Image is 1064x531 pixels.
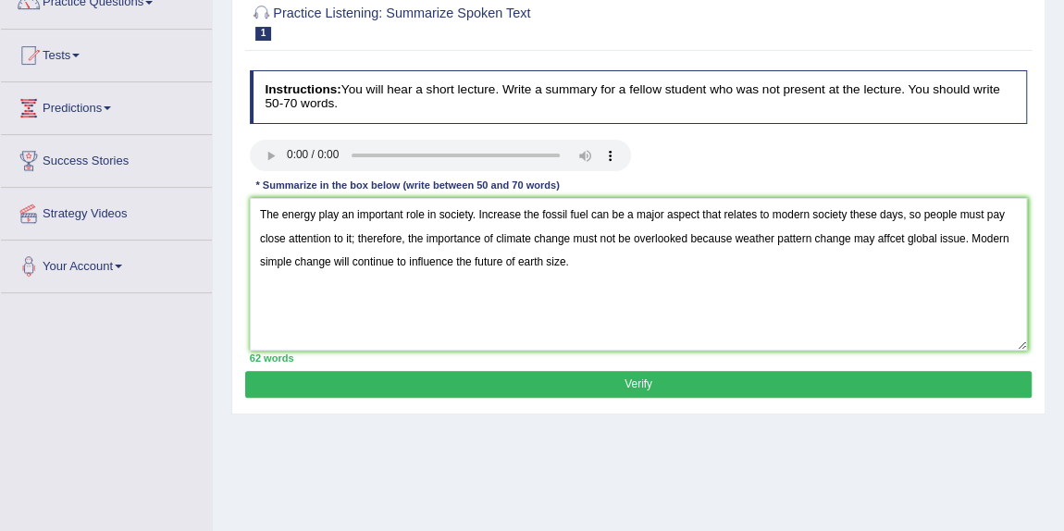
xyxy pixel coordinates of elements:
[1,135,212,181] a: Success Stories
[250,179,566,194] div: * Summarize in the box below (write between 50 and 70 words)
[245,371,1031,398] button: Verify
[255,27,272,41] span: 1
[265,82,340,96] b: Instructions:
[1,82,212,129] a: Predictions
[250,2,732,41] h2: Practice Listening: Summarize Spoken Text
[1,30,212,76] a: Tests
[250,70,1028,123] h4: You will hear a short lecture. Write a summary for a fellow student who was not present at the le...
[1,188,212,234] a: Strategy Videos
[1,241,212,287] a: Your Account
[250,351,1028,365] div: 62 words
